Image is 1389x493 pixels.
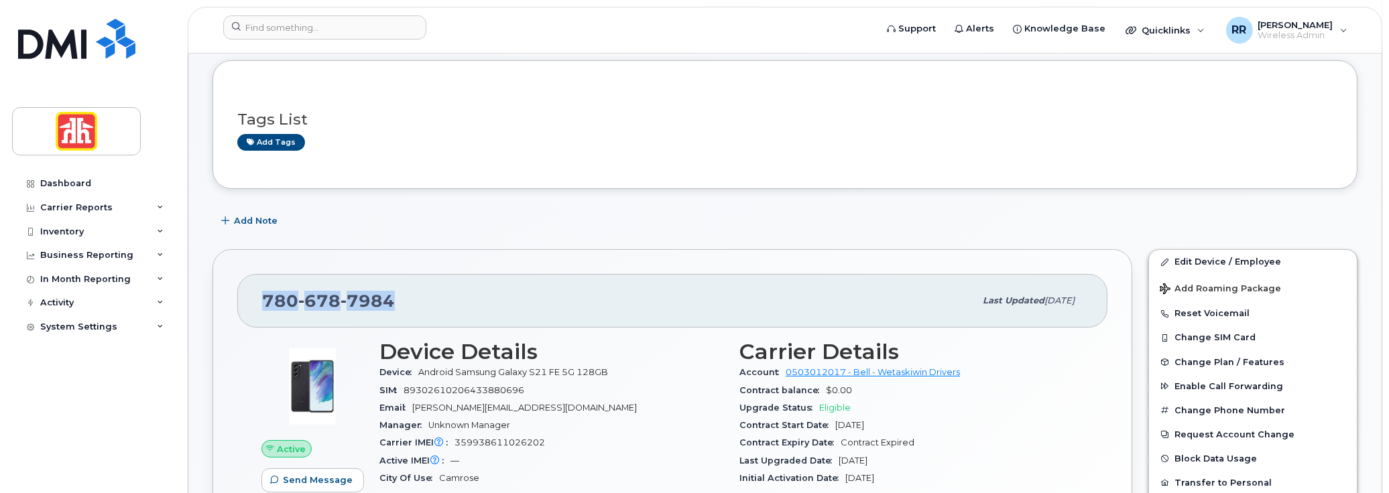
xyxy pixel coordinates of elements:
[1149,447,1357,471] button: Block Data Usage
[213,209,289,233] button: Add Note
[1149,350,1357,374] button: Change Plan / Features
[739,340,1083,364] h3: Carrier Details
[739,437,841,447] span: Contract Expiry Date
[1149,423,1357,447] button: Request Account Change
[262,291,395,311] span: 780
[379,403,412,413] span: Email
[412,403,637,413] span: [PERSON_NAME][EMAIL_ADDRESS][DOMAIN_NAME]
[418,367,608,377] span: Android Samsung Galaxy S21 FE 5G 128GB
[898,22,936,36] span: Support
[739,455,839,466] span: Last Upgraded Date
[739,420,835,430] span: Contract Start Date
[379,455,450,466] span: Active IMEI
[966,22,994,36] span: Alerts
[298,291,341,311] span: 678
[1149,399,1357,423] button: Change Phone Number
[945,15,1004,42] a: Alerts
[841,437,914,447] span: Contract Expired
[450,455,459,466] span: —
[1217,17,1357,44] div: Rose Reed
[819,403,851,413] span: Eligible
[439,473,479,483] span: Camrose
[379,385,404,395] span: SIM
[1149,301,1357,326] button: Reset Voicemail
[223,15,426,40] input: Find something...
[1149,250,1357,274] a: Edit Device / Employee
[739,385,826,395] span: Contract balance
[1024,22,1105,36] span: Knowledge Base
[1044,295,1075,305] span: [DATE]
[786,367,960,377] a: 0503012017 - Bell - Wetaskiwin Drivers
[277,443,306,455] span: Active
[379,473,439,483] span: City Of Use
[826,385,852,395] span: $0.00
[379,420,428,430] span: Manager
[845,473,874,483] span: [DATE]
[1142,25,1191,36] span: Quicklinks
[1160,283,1281,296] span: Add Roaming Package
[455,437,545,447] span: 359938611026202
[379,437,455,447] span: Carrier IMEI
[983,295,1044,305] span: Last updated
[1004,15,1115,42] a: Knowledge Base
[1174,381,1283,391] span: Enable Call Forwarding
[237,111,1333,128] h3: Tags List
[1174,357,1284,367] span: Change Plan / Features
[261,468,364,492] button: Send Message
[1232,22,1247,38] span: RR
[739,473,845,483] span: Initial Activation Date
[739,367,786,377] span: Account
[1149,326,1357,350] button: Change SIM Card
[428,420,510,430] span: Unknown Manager
[341,291,395,311] span: 7984
[234,214,278,227] span: Add Note
[1258,19,1333,30] span: [PERSON_NAME]
[379,340,723,364] h3: Device Details
[1149,274,1357,301] button: Add Roaming Package
[1149,374,1357,399] button: Enable Call Forwarding
[237,134,305,151] a: Add tags
[1258,30,1333,41] span: Wireless Admin
[379,367,418,377] span: Device
[739,403,819,413] span: Upgrade Status
[404,385,524,395] span: 89302610206433880696
[283,474,353,486] span: Send Message
[839,455,867,466] span: [DATE]
[1116,17,1214,44] div: Quicklinks
[272,346,353,427] img: image20231002-3703462-abbrul.jpeg
[878,15,945,42] a: Support
[835,420,864,430] span: [DATE]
